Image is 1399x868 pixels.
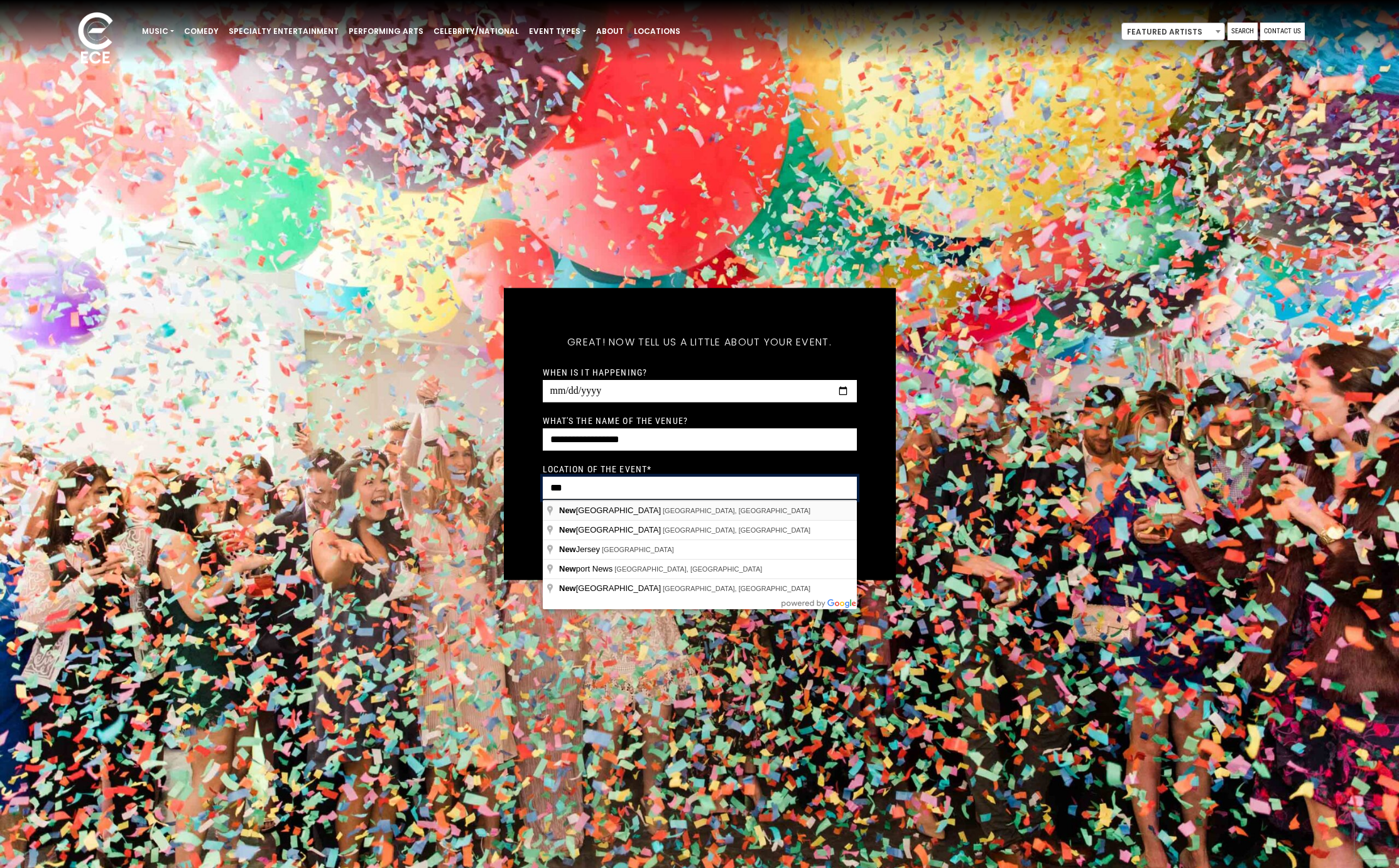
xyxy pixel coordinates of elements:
[559,564,614,573] span: port News
[602,546,674,553] span: [GEOGRAPHIC_DATA]
[559,545,576,554] span: New
[543,415,688,426] label: What's the name of the venue?
[591,21,629,42] a: About
[179,21,224,42] a: Comedy
[663,585,810,592] span: [GEOGRAPHIC_DATA], [GEOGRAPHIC_DATA]
[64,9,127,70] img: ece_new_logo_whitev2-1.png
[629,21,685,42] a: Locations
[137,21,179,42] a: Music
[543,367,648,378] label: When is it happening?
[559,506,576,515] span: New
[1121,23,1225,40] span: Featured Artists
[1122,23,1224,41] span: Featured Artists
[1228,23,1258,40] a: Search
[559,564,576,573] span: New
[224,21,344,42] a: Specialty Entertainment
[543,464,652,475] label: Location of the event
[344,21,428,42] a: Performing Arts
[663,526,810,534] span: [GEOGRAPHIC_DATA], [GEOGRAPHIC_DATA]
[1260,23,1305,40] a: Contact Us
[559,506,663,515] span: [GEOGRAPHIC_DATA]
[663,507,810,514] span: [GEOGRAPHIC_DATA], [GEOGRAPHIC_DATA]
[559,583,663,593] span: [GEOGRAPHIC_DATA]
[559,583,576,593] span: New
[614,565,762,573] span: [GEOGRAPHIC_DATA], [GEOGRAPHIC_DATA]
[559,525,576,534] span: New
[543,320,857,365] h5: Great! Now tell us a little about your event.
[428,21,524,42] a: Celebrity/National
[559,545,602,554] span: Jersey
[524,21,591,42] a: Event Types
[559,525,663,534] span: [GEOGRAPHIC_DATA]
